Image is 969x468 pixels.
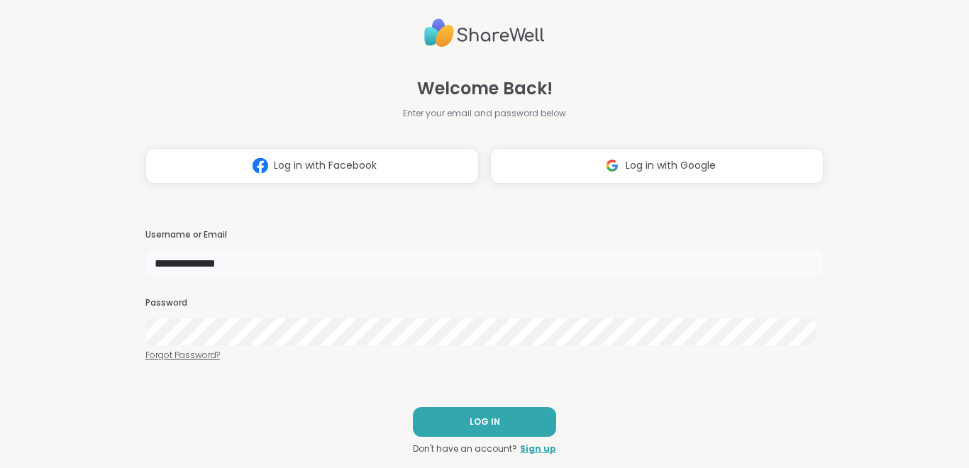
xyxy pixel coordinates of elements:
button: Log in with Google [490,148,824,184]
button: Log in with Facebook [145,148,479,184]
h3: Password [145,297,824,309]
span: Log in with Facebook [274,158,377,173]
h3: Username or Email [145,229,824,241]
span: Don't have an account? [413,442,517,455]
span: Welcome Back! [417,76,553,101]
button: LOG IN [413,407,556,437]
a: Sign up [520,442,556,455]
img: ShareWell Logo [424,13,545,53]
a: Forgot Password? [145,349,824,362]
span: LOG IN [470,416,500,428]
span: Log in with Google [626,158,716,173]
img: ShareWell Logomark [247,152,274,179]
span: Enter your email and password below [403,107,566,120]
img: ShareWell Logomark [599,152,626,179]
